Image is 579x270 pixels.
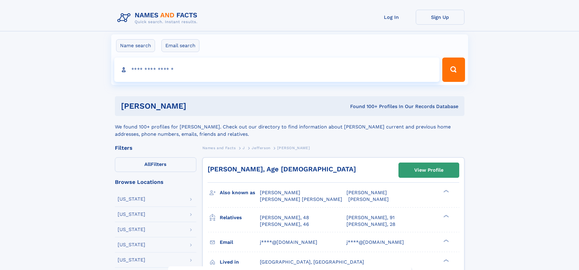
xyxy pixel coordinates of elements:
[114,58,440,82] input: search input
[115,157,196,172] label: Filters
[346,221,395,228] a: [PERSON_NAME], 28
[442,189,449,193] div: ❯
[414,163,443,177] div: View Profile
[260,196,342,202] span: [PERSON_NAME] [PERSON_NAME]
[268,103,458,110] div: Found 100+ Profiles In Our Records Database
[220,188,260,198] h3: Also known as
[442,258,449,262] div: ❯
[115,179,196,185] div: Browse Locations
[252,146,270,150] span: Jefferson
[442,239,449,243] div: ❯
[346,190,387,195] span: [PERSON_NAME]
[442,214,449,218] div: ❯
[118,258,145,262] div: [US_STATE]
[202,144,236,152] a: Names and Facts
[144,161,151,167] span: All
[348,196,389,202] span: [PERSON_NAME]
[118,227,145,232] div: [US_STATE]
[115,116,464,138] div: We found 100+ profiles for [PERSON_NAME]. Check out our directory to find information about [PERS...
[208,165,356,173] a: [PERSON_NAME], Age [DEMOGRAPHIC_DATA]
[220,237,260,247] h3: Email
[118,212,145,217] div: [US_STATE]
[260,221,309,228] a: [PERSON_NAME], 46
[442,58,465,82] button: Search Button
[243,144,245,152] a: J
[115,145,196,151] div: Filters
[367,10,416,25] a: Log In
[115,10,202,26] img: Logo Names and Facts
[252,144,270,152] a: Jefferson
[260,190,300,195] span: [PERSON_NAME]
[220,212,260,223] h3: Relatives
[243,146,245,150] span: J
[121,102,268,110] h1: [PERSON_NAME]
[118,242,145,247] div: [US_STATE]
[346,214,395,221] a: [PERSON_NAME], 91
[161,39,199,52] label: Email search
[277,146,310,150] span: [PERSON_NAME]
[260,214,309,221] a: [PERSON_NAME], 48
[220,257,260,267] h3: Lived in
[260,259,364,265] span: [GEOGRAPHIC_DATA], [GEOGRAPHIC_DATA]
[416,10,464,25] a: Sign Up
[116,39,155,52] label: Name search
[118,197,145,202] div: [US_STATE]
[399,163,459,177] a: View Profile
